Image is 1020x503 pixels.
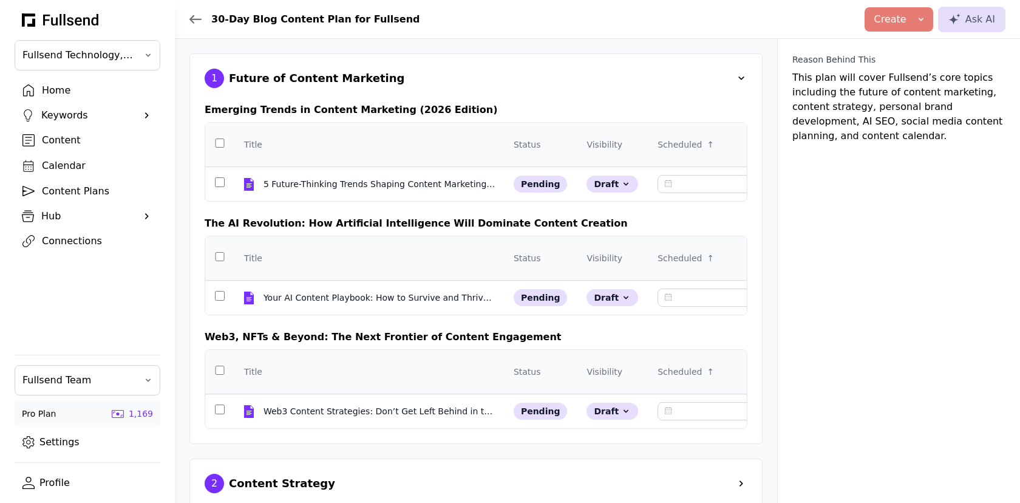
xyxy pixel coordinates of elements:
div: ↑ [707,139,714,151]
div: Title [244,366,262,378]
div: The AI Revolution: How Artificial Intelligence Will Dominate Content Creation [205,216,747,231]
div: Create [874,12,906,27]
div: Web3, NFTs & Beyond: The Next Frontier of Content Engagement [205,330,747,344]
a: Calendar [15,156,160,176]
div: Visibility [586,139,622,151]
div: ↑ [707,366,714,378]
div: This plan will cover Fullsend’s core topics including the future of content marketing, content st... [792,53,1005,143]
a: Home [15,80,160,101]
button: Fullsend Technology, Inc. [15,40,160,70]
div: Content Strategy [229,475,335,492]
div: 5 Future-Thinking Trends Shaping Content Marketing (And Why You're About to Miss Out) [263,178,497,190]
div: 1,169 [129,408,153,420]
div: Title [244,252,262,264]
div: Content Plans [42,184,152,199]
div: Pro Plan [22,408,56,420]
div: 30-Day Blog Content Plan for Fullsend [211,12,420,27]
div: Reason Behind This [792,53,875,66]
div: Status [514,366,541,378]
div: Emerging Trends in Content Marketing (2026 Edition) [205,103,747,117]
div: Scheduled [658,252,702,264]
div: Scheduled [658,139,702,151]
div: Ask AI [948,12,995,27]
div: Future of Content Marketing [229,70,404,87]
span: Fullsend Team [22,373,135,388]
div: Title [244,139,262,151]
div: Content [42,133,152,148]
div: Home [42,83,152,98]
div: 2 [205,474,224,493]
div: Your AI Content Playbook: How to Survive and Thrive in the New Era [263,292,497,304]
div: Visibility [586,366,622,378]
div: ↑ [707,252,714,264]
span: Fullsend Technology, Inc. [22,48,135,63]
button: Create [865,7,933,32]
a: Profile [15,473,160,493]
a: Connections [15,231,160,251]
div: pending [514,289,568,306]
div: Web3 Content Strategies: Don’t Get Left Behind in the Decentralized Era [263,405,497,417]
div: Hub [41,209,134,224]
button: Fullsend Team [15,365,160,395]
div: Status [514,252,541,264]
div: pending [514,403,568,420]
div: 1 [205,69,224,88]
div: Visibility [586,252,622,264]
div: Draft [586,289,638,306]
a: Content Plans [15,181,160,202]
button: Ask AI [938,7,1005,32]
div: pending [514,176,568,193]
div: Connections [42,234,152,248]
div: Draft [586,176,638,193]
div: Calendar [42,159,152,173]
div: Scheduled [658,366,702,378]
div: Status [514,139,541,151]
div: Draft [586,403,638,420]
div: Keywords [41,108,134,123]
a: Content [15,130,160,151]
a: Settings [15,432,160,453]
